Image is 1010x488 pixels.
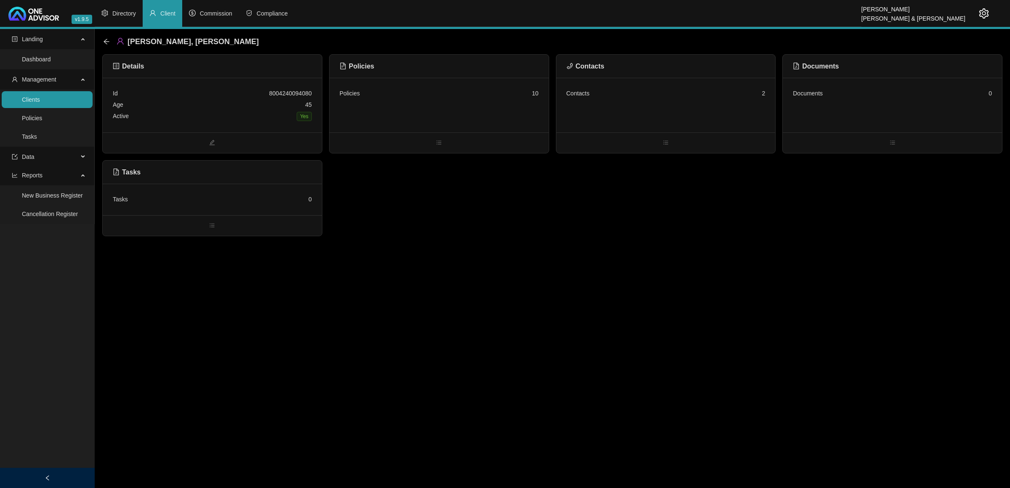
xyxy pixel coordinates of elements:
[22,133,37,140] a: Tasks
[200,10,232,17] span: Commission
[12,154,18,160] span: import
[566,89,590,98] div: Contacts
[22,192,83,199] a: New Business Register
[113,63,120,69] span: profile
[22,96,40,103] a: Clients
[246,10,252,16] span: safety
[22,211,78,217] a: Cancellation Register
[101,10,108,16] span: setting
[103,38,110,45] span: arrow-left
[22,56,51,63] a: Dashboard
[113,111,129,121] div: Active
[308,195,312,204] div: 0
[113,195,128,204] div: Tasks
[257,10,288,17] span: Compliance
[762,89,765,98] div: 2
[305,101,312,108] span: 45
[22,153,35,160] span: Data
[861,2,965,11] div: [PERSON_NAME]
[113,100,123,109] div: Age
[72,15,92,24] span: v1.9.5
[113,63,144,70] span: Details
[556,139,776,148] span: bars
[113,169,120,175] span: file-pdf
[189,10,196,16] span: dollar
[128,37,259,46] span: [PERSON_NAME], [PERSON_NAME]
[113,169,141,176] span: Tasks
[532,89,539,98] div: 10
[340,63,374,70] span: Policies
[861,11,965,21] div: [PERSON_NAME] & [PERSON_NAME]
[22,172,43,179] span: Reports
[330,139,549,148] span: bars
[12,76,18,82] span: user
[22,76,56,83] span: Management
[103,222,322,231] span: bars
[989,89,992,98] div: 0
[793,89,823,98] div: Documents
[793,63,839,70] span: Documents
[269,89,312,98] div: 8004240094080
[783,139,1002,148] span: bars
[112,10,136,17] span: Directory
[566,63,573,69] span: phone
[103,38,110,45] div: back
[149,10,156,16] span: user
[12,36,18,42] span: profile
[12,172,18,178] span: line-chart
[566,63,604,70] span: Contacts
[22,115,42,121] a: Policies
[103,139,322,148] span: edit
[45,475,50,481] span: left
[8,7,59,21] img: 2df55531c6924b55f21c4cf5d4484680-logo-light.svg
[22,36,43,42] span: Landing
[117,37,124,45] span: user
[113,89,118,98] div: Id
[340,89,360,98] div: Policies
[160,10,175,17] span: Client
[979,8,989,18] span: setting
[297,112,312,121] span: Yes
[793,63,800,69] span: file-pdf
[340,63,346,69] span: file-text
